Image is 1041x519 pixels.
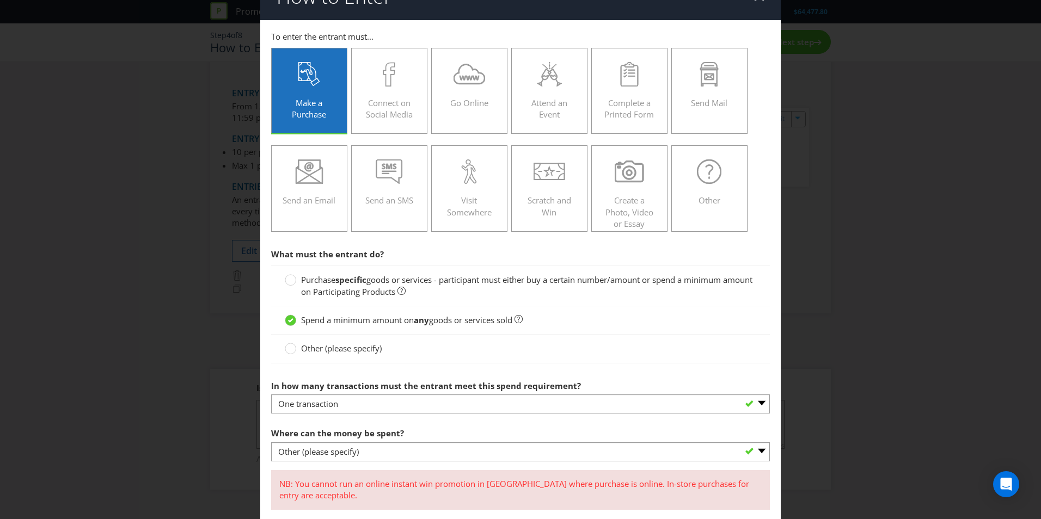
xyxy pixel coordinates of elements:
span: Where can the money be spent? [271,428,404,438]
span: To enter the entrant must... [271,31,373,42]
span: Scratch and Win [528,195,571,217]
span: Other [699,195,720,206]
span: Go Online [450,97,488,108]
strong: any [414,314,429,325]
span: Attend an Event [531,97,567,120]
span: NB: You cannot run an online instant win promotion in [GEOGRAPHIC_DATA] where purchase is online.... [279,478,749,501]
span: Connect on Social Media [366,97,413,120]
span: Make a Purchase [292,97,326,120]
span: Send an Email [283,195,335,206]
span: What must the entrant do? [271,249,384,259]
span: Purchase [301,274,335,285]
span: Other (please specify) [301,343,382,354]
span: Send Mail [691,97,727,108]
span: Complete a Printed Form [604,97,654,120]
div: Open Intercom Messenger [993,471,1019,497]
span: goods or services - participant must either buy a certain number/amount or spend a minimum amount... [301,274,752,296]
span: Visit Somewhere [447,195,492,217]
span: goods or services sold [429,314,512,325]
span: Send an SMS [365,195,413,206]
strong: specific [335,274,366,285]
span: Spend a minimum amount on [301,314,414,325]
span: In how many transactions must the entrant meet this spend requirement? [271,380,581,391]
span: Create a Photo, Video or Essay [605,195,653,229]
